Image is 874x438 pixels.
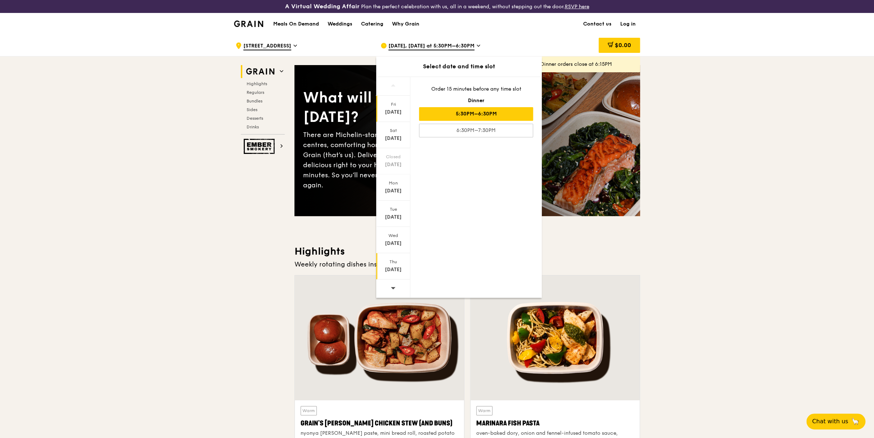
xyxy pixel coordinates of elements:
[377,109,409,116] div: [DATE]
[244,65,277,78] img: Grain web logo
[377,233,409,238] div: Wed
[376,62,542,71] div: Select date and time slot
[476,418,634,428] div: Marinara Fish Pasta
[247,90,264,95] span: Regulars
[377,135,409,142] div: [DATE]
[357,13,388,35] a: Catering
[230,3,644,10] div: Plan the perfect celebration with us, all in a weekend, without stepping out the door.
[476,406,492,415] div: Warm
[247,107,257,112] span: Sides
[579,13,616,35] a: Contact us
[377,259,409,265] div: Thu
[301,406,317,415] div: Warm
[301,430,458,437] div: nyonya [PERSON_NAME] paste, mini bread roll, roasted potato
[323,13,357,35] a: Weddings
[377,180,409,186] div: Mon
[388,13,424,35] a: Why Grain
[615,42,631,49] span: $0.00
[361,13,383,35] div: Catering
[419,86,533,93] div: Order 15 minutes before any time slot
[301,418,458,428] div: Grain's [PERSON_NAME] Chicken Stew (and buns)
[244,139,277,154] img: Ember Smokery web logo
[273,20,319,28] h1: Meals On Demand
[377,240,409,247] div: [DATE]
[377,101,409,107] div: Fri
[812,417,848,426] span: Chat with us
[377,128,409,133] div: Sat
[419,107,533,121] div: 5:30PM–6:30PM
[303,88,467,127] div: What will you eat [DATE]?
[243,42,291,50] span: [STREET_ADDRESS]
[234,13,263,34] a: GrainGrain
[419,124,533,137] div: 6:30PM–7:30PM
[294,245,640,258] h3: Highlights
[377,154,409,160] div: Closed
[377,214,409,221] div: [DATE]
[851,417,860,426] span: 🦙
[328,13,352,35] div: Weddings
[234,20,263,27] img: Grain
[806,414,865,429] button: Chat with us🦙
[303,130,467,190] div: There are Michelin-star restaurants, hawker centres, comforting home-cooked classics… and Grain (...
[377,266,409,273] div: [DATE]
[541,61,634,68] div: Dinner orders close at 6:15PM
[247,116,263,121] span: Desserts
[377,206,409,212] div: Tue
[388,42,474,50] span: [DATE], [DATE] at 5:30PM–6:30PM
[616,13,640,35] a: Log in
[285,3,360,10] h3: A Virtual Wedding Affair
[294,259,640,269] div: Weekly rotating dishes inspired by flavours from around the world.
[419,97,533,104] div: Dinner
[377,187,409,195] div: [DATE]
[247,81,267,86] span: Highlights
[247,124,259,129] span: Drinks
[377,161,409,168] div: [DATE]
[565,4,589,10] a: RSVP here
[392,13,419,35] div: Why Grain
[247,99,262,104] span: Bundles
